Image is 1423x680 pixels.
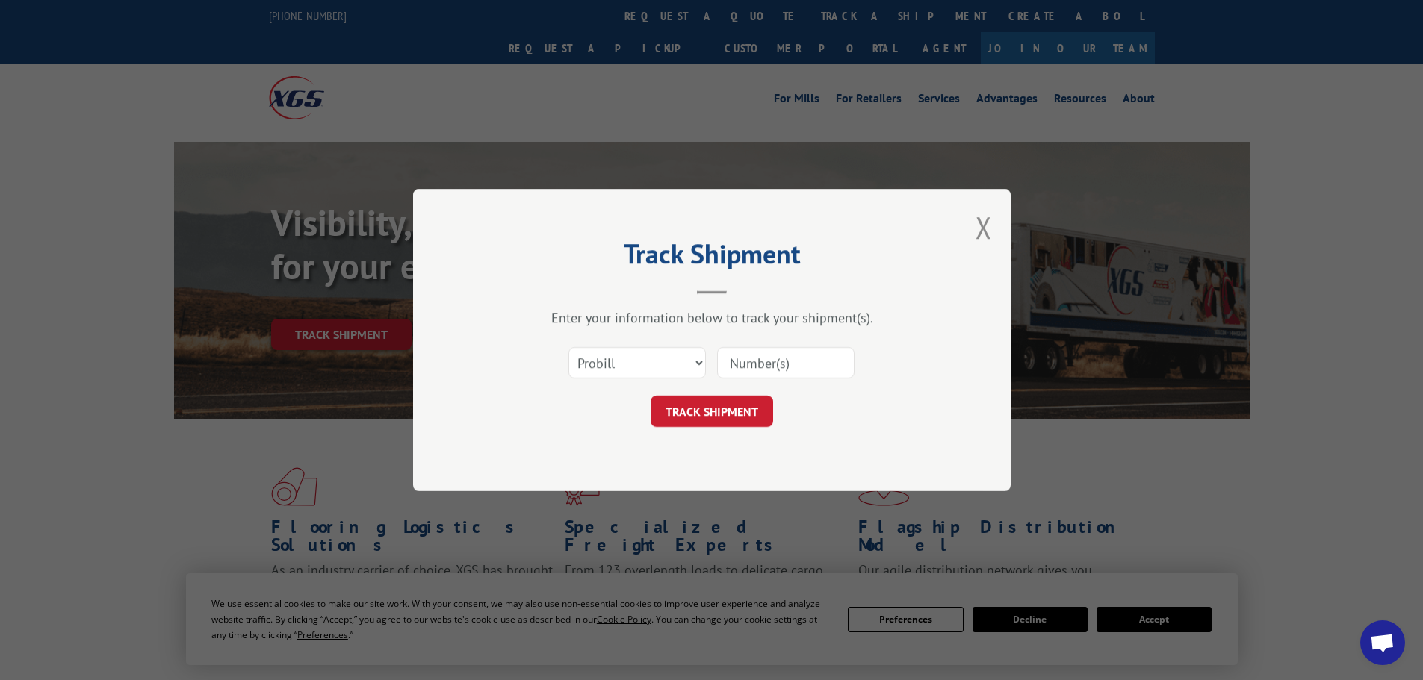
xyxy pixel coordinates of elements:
div: Open chat [1360,620,1405,665]
button: TRACK SHIPMENT [651,396,773,427]
input: Number(s) [717,347,855,378]
h2: Track Shipment [488,243,936,272]
button: Close modal [976,208,992,247]
div: Enter your information below to track your shipment(s). [488,309,936,326]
